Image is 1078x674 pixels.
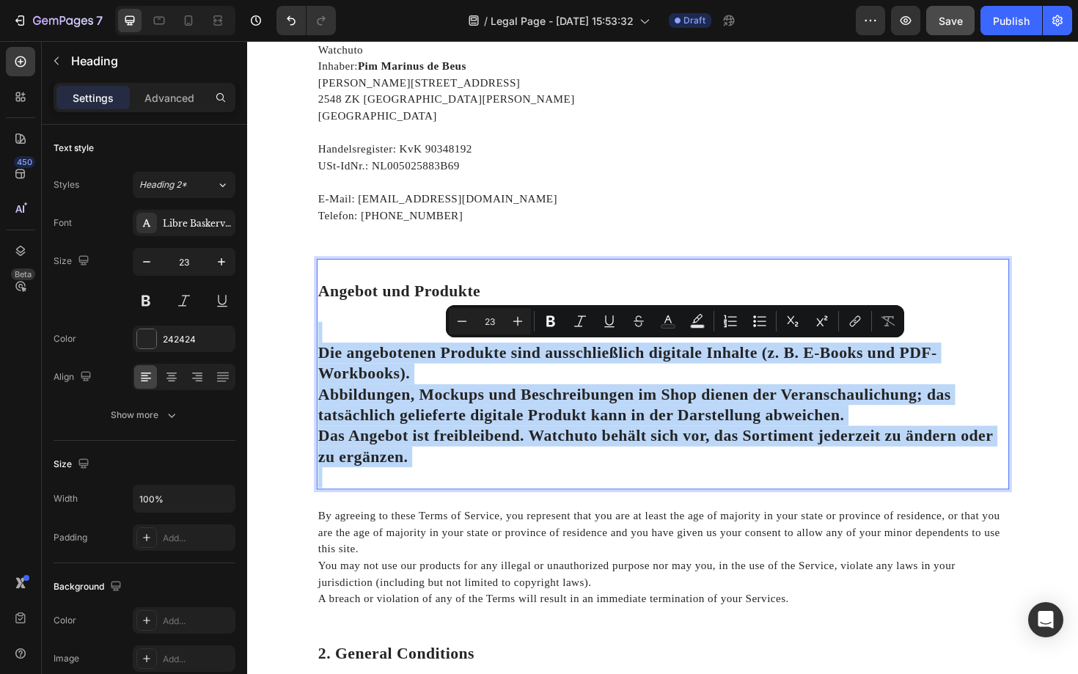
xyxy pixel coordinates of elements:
[54,531,87,544] div: Padding
[75,106,805,124] p: Handelsregister: KvK 90348192
[75,177,805,194] p: Telefon: [PHONE_NUMBER]
[484,13,488,29] span: /
[144,90,194,106] p: Advanced
[939,15,963,27] span: Save
[54,367,95,387] div: Align
[133,172,235,198] button: Heading 2*
[75,1,805,18] p: Watchuto
[446,305,904,337] div: Editor contextual toolbar
[75,638,805,660] p: 2. General Conditions
[276,6,336,35] div: Undo/Redo
[133,486,235,512] input: Auto
[75,71,805,89] p: [GEOGRAPHIC_DATA]
[163,653,232,666] div: Add...
[14,156,35,168] div: 450
[54,402,235,428] button: Show more
[75,36,805,54] p: [PERSON_NAME][STREET_ADDRESS]
[54,614,76,627] div: Color
[75,159,805,177] p: E-Mail: [EMAIL_ADDRESS][DOMAIN_NAME]
[75,494,805,547] p: By agreeing to these Terms of Service, you represent that you are at least the age of majority in...
[75,364,805,408] p: Abbildungen, Mockups und Beschreibungen im Shop dienen der Veranschaulichung; das tatsächlich gel...
[73,90,114,106] p: Settings
[54,652,79,665] div: Image
[73,231,807,475] h2: Rich Text Editor. Editing area: main
[75,320,805,364] p: Die angebotenen Produkte sind ausschließlich digitale Inhalte (z. B. E-Books und PDF-Workbooks).
[11,268,35,280] div: Beta
[163,217,232,230] div: Libre Baskerville
[163,532,232,545] div: Add...
[491,13,634,29] span: Legal Page - [DATE] 15:53:32
[75,582,805,600] p: A breach or violation of any of the Terms will result in an immediate termination of your Services.
[163,333,232,346] div: 242424
[139,178,187,191] span: Heading 2*
[75,54,805,71] p: 2548 ZK [GEOGRAPHIC_DATA][PERSON_NAME]
[163,615,232,628] div: Add...
[54,252,92,271] div: Size
[75,18,805,36] p: Inhaber:
[75,256,247,274] strong: Angebot und Produkte
[980,6,1042,35] button: Publish
[117,21,232,33] strong: Pim Marinus de Beus
[926,6,975,35] button: Save
[683,14,705,27] span: Draft
[6,6,109,35] button: 7
[54,492,78,505] div: Width
[96,12,103,29] p: 7
[75,408,805,452] p: Das Angebot ist freibleibend. Watchuto behält sich vor, das Sortiment jederzeit zu ändern oder zu...
[54,178,79,191] div: Styles
[247,41,1078,674] iframe: Design area
[111,408,179,422] div: Show more
[71,52,230,70] p: Heading
[993,13,1030,29] div: Publish
[75,124,805,142] p: USt-IdNr.: NL005025883B69
[75,547,805,582] p: You may not use our products for any illegal or unauthorized purpose nor may you, in the use of t...
[54,577,125,597] div: Background
[54,455,92,475] div: Size
[54,142,94,155] div: Text style
[54,216,72,230] div: Font
[54,332,76,345] div: Color
[1028,602,1063,637] div: Open Intercom Messenger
